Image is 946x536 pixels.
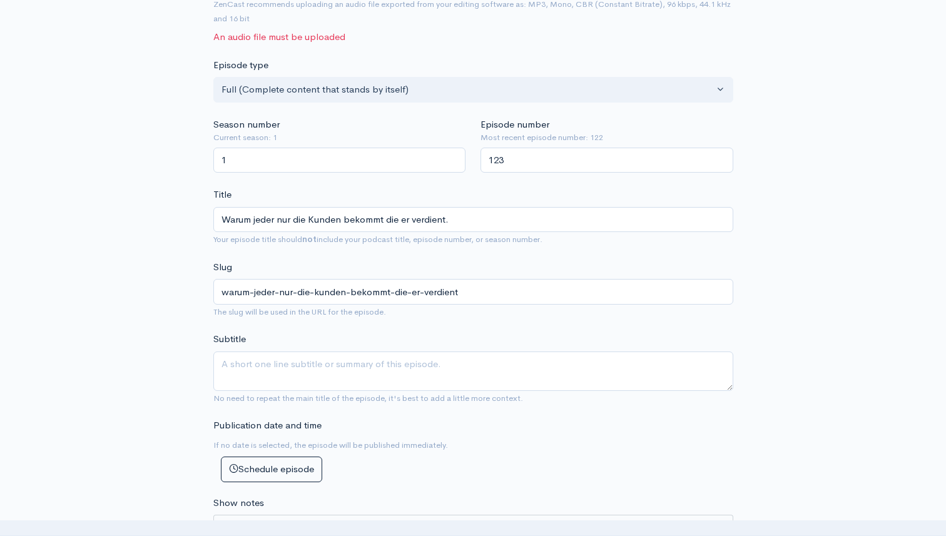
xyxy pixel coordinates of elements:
[213,30,733,44] span: An audio file must be uploaded
[213,260,232,275] label: Slug
[213,234,542,245] small: Your episode title should include your podcast title, episode number, or season number.
[213,440,448,450] small: If no date is selected, the episode will be published immediately.
[221,457,322,482] button: Schedule episode
[213,332,246,346] label: Subtitle
[213,188,231,202] label: Title
[213,496,264,510] label: Show notes
[481,148,733,173] input: Enter episode number
[213,148,466,173] input: Enter season number for this episode
[213,418,322,433] label: Publication date and time
[213,131,466,144] small: Current season: 1
[213,118,280,132] label: Season number
[213,207,733,233] input: What is the episode's title?
[213,58,268,73] label: Episode type
[221,83,714,97] div: Full (Complete content that stands by itself)
[213,279,733,305] input: title-of-episode
[302,234,317,245] strong: not
[481,118,549,132] label: Episode number
[213,306,386,317] small: The slug will be used in the URL for the episode.
[213,77,733,103] button: Full (Complete content that stands by itself)
[481,131,733,144] small: Most recent episode number: 122
[213,393,523,403] small: No need to repeat the main title of the episode, it's best to add a little more context.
